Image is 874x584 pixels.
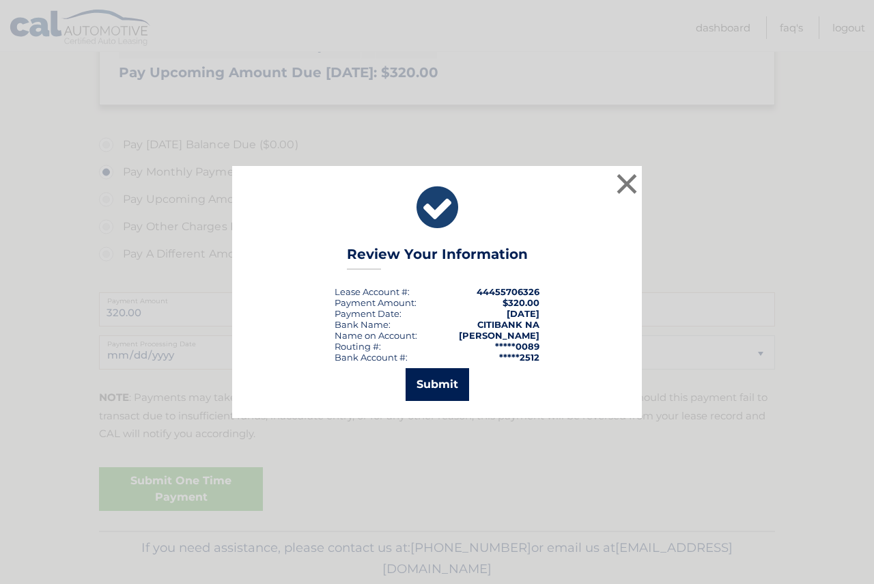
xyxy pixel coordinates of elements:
strong: CITIBANK NA [477,319,539,330]
strong: 44455706326 [477,286,539,297]
div: Bank Name: [335,319,391,330]
div: : [335,308,401,319]
button: × [613,170,640,197]
button: Submit [406,368,469,401]
span: [DATE] [507,308,539,319]
span: $320.00 [503,297,539,308]
div: Payment Amount: [335,297,417,308]
span: Payment Date [335,308,399,319]
h3: Review Your Information [347,246,528,270]
div: Routing #: [335,341,381,352]
div: Name on Account: [335,330,417,341]
div: Bank Account #: [335,352,408,363]
strong: [PERSON_NAME] [459,330,539,341]
div: Lease Account #: [335,286,410,297]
